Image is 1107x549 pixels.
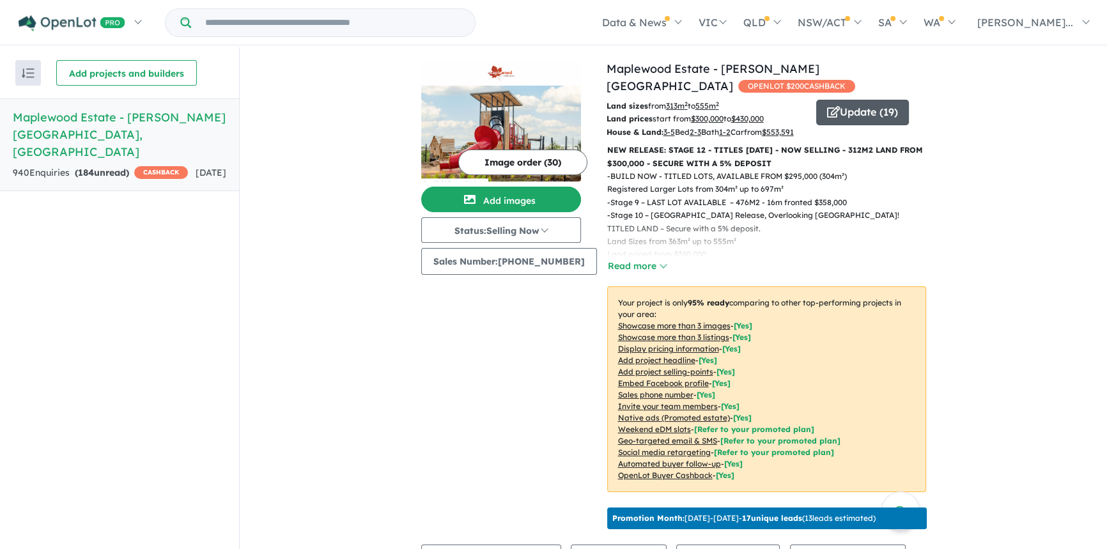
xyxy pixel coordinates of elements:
[426,65,576,81] img: Maplewood Estate - Melton South Logo
[612,513,685,523] b: Promotion Month:
[607,209,936,274] p: - Stage 10 – [GEOGRAPHIC_DATA] Release, Overlooking [GEOGRAPHIC_DATA]! TITLED LAND – Secure with ...
[690,127,701,137] u: 2-3
[663,127,675,137] u: 3-5
[607,286,926,492] p: Your project is only comparing to other top-performing projects in your area: - - - - - - - - - -...
[607,101,648,111] b: Land sizes
[685,100,688,107] sup: 2
[75,167,129,178] strong: ( unread)
[458,150,587,175] button: Image order (30)
[719,127,731,137] u: 1-2
[421,248,597,275] button: Sales Number:[PHONE_NUMBER]
[194,9,472,36] input: Try estate name, suburb, builder or developer
[22,68,35,78] img: sort.svg
[618,401,718,411] u: Invite your team members
[694,424,814,434] span: [Refer to your promoted plan]
[607,127,663,137] b: House & Land:
[720,436,840,445] span: [Refer to your promoted plan]
[618,459,721,468] u: Automated buyer follow-up
[738,80,855,93] span: OPENLOT $ 200 CASHBACK
[13,109,226,160] h5: Maplewood Estate - [PERSON_NAME][GEOGRAPHIC_DATA] , [GEOGRAPHIC_DATA]
[134,166,188,179] span: CASHBACK
[712,378,731,388] span: [ Yes ]
[762,127,794,137] u: $ 553,591
[607,100,807,112] p: from
[19,15,125,31] img: Openlot PRO Logo White
[716,367,735,376] span: [ Yes ]
[618,424,691,434] u: Weekend eDM slots
[618,355,695,365] u: Add project headline
[607,144,926,170] p: NEW RELEASE: STAGE 12 - TITLES [DATE] - NOW SELLING - 312M2 LAND FROM $300,000 - SECURE WITH A 5%...
[699,355,717,365] span: [ Yes ]
[697,390,715,399] span: [ Yes ]
[721,401,739,411] span: [ Yes ]
[607,61,819,93] a: Maplewood Estate - [PERSON_NAME][GEOGRAPHIC_DATA]
[607,196,936,209] p: - Stage 9 – LAST LOT AVAILABLE – 476M2 - 16m fronted $358,000
[724,114,764,123] span: to
[618,436,717,445] u: Geo-targeted email & SMS
[421,60,581,182] a: Maplewood Estate - Melton South LogoMaplewood Estate - Melton South
[618,390,693,399] u: Sales phone number
[421,217,581,243] button: Status:Selling Now
[714,447,834,457] span: [Refer to your promoted plan]
[607,170,936,196] p: - BUILD NOW - TITLED LOTS, AVAILABLE FROM $295,000 (304m²) Registered Larger Lots from 304m² up t...
[731,114,764,123] u: $ 430,000
[734,321,752,330] span: [ Yes ]
[724,459,743,468] span: [Yes]
[733,413,752,422] span: [Yes]
[607,114,653,123] b: Land prices
[732,332,751,342] span: [ Yes ]
[618,367,713,376] u: Add project selling-points
[196,167,226,178] span: [DATE]
[816,100,909,125] button: Update (19)
[607,112,807,125] p: start from
[618,378,709,388] u: Embed Facebook profile
[688,298,729,307] b: 95 % ready
[618,321,731,330] u: Showcase more than 3 images
[977,16,1073,29] span: [PERSON_NAME]...
[688,101,719,111] span: to
[618,332,729,342] u: Showcase more than 3 listings
[691,114,724,123] u: $ 300,000
[13,166,188,181] div: 940 Enquir ies
[695,101,719,111] u: 555 m
[618,413,730,422] u: Native ads (Promoted estate)
[742,513,802,523] b: 17 unique leads
[666,101,688,111] u: 313 m
[618,447,711,457] u: Social media retargeting
[612,513,876,524] p: [DATE] - [DATE] - ( 13 leads estimated)
[78,167,94,178] span: 184
[421,86,581,182] img: Maplewood Estate - Melton South
[716,470,734,480] span: [Yes]
[56,60,197,86] button: Add projects and builders
[618,344,719,353] u: Display pricing information
[722,344,741,353] span: [ Yes ]
[607,259,667,274] button: Read more
[607,126,807,139] p: Bed Bath Car from
[716,100,719,107] sup: 2
[618,470,713,480] u: OpenLot Buyer Cashback
[421,187,581,212] button: Add images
